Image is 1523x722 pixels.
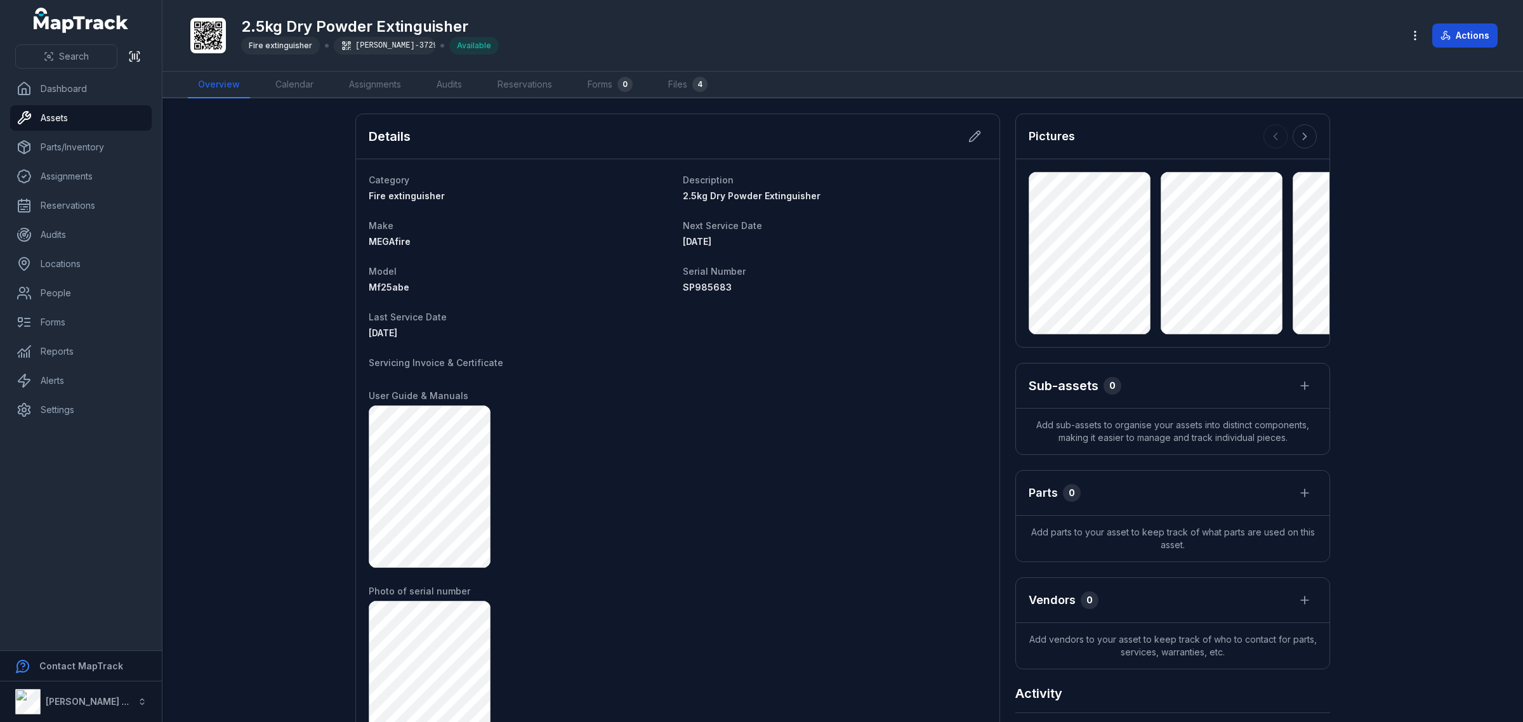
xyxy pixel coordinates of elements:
[339,72,411,98] a: Assignments
[369,390,468,401] span: User Guide & Manuals
[10,339,152,364] a: Reports
[1029,377,1098,395] h2: Sub-assets
[369,236,411,247] span: MEGAfire
[658,72,718,98] a: Files4
[59,50,89,63] span: Search
[683,236,711,247] time: 3/22/2026, 12:00:00 AM
[10,397,152,423] a: Settings
[369,220,393,231] span: Make
[1063,484,1081,502] div: 0
[369,174,409,185] span: Category
[369,190,445,201] span: Fire extinguisher
[692,77,708,92] div: 4
[1016,409,1329,454] span: Add sub-assets to organise your assets into distinct components, making it easier to manage and t...
[1016,516,1329,561] span: Add parts to your asset to keep track of what parts are used on this asset.
[10,193,152,218] a: Reservations
[449,37,499,55] div: Available
[15,44,117,69] button: Search
[10,105,152,131] a: Assets
[683,236,711,247] span: [DATE]
[683,190,821,201] span: 2.5kg Dry Powder Extinguisher
[369,282,409,292] span: Mf25abe
[617,77,633,92] div: 0
[1104,377,1121,395] div: 0
[249,41,312,50] span: Fire extinguisher
[683,174,734,185] span: Description
[487,72,562,98] a: Reservations
[39,660,123,671] strong: Contact MapTrack
[369,357,503,368] span: Servicing Invoice & Certificate
[369,128,411,145] h2: Details
[10,280,152,306] a: People
[10,76,152,102] a: Dashboard
[1029,484,1058,502] h3: Parts
[10,368,152,393] a: Alerts
[369,327,397,338] span: [DATE]
[683,220,762,231] span: Next Service Date
[10,135,152,160] a: Parts/Inventory
[10,222,152,247] a: Audits
[10,251,152,277] a: Locations
[683,266,746,277] span: Serial Number
[188,72,250,98] a: Overview
[426,72,472,98] a: Audits
[265,72,324,98] a: Calendar
[1432,23,1498,48] button: Actions
[1029,128,1075,145] h3: Pictures
[10,310,152,335] a: Forms
[369,266,397,277] span: Model
[34,8,129,33] a: MapTrack
[683,282,732,292] span: SP985683
[577,72,643,98] a: Forms0
[334,37,435,55] div: [PERSON_NAME]-3729
[1081,591,1098,609] div: 0
[369,327,397,338] time: 9/22/2025, 12:00:00 AM
[1015,685,1062,702] h2: Activity
[46,696,134,707] strong: [PERSON_NAME] Air
[1029,591,1076,609] h3: Vendors
[10,164,152,189] a: Assignments
[241,16,499,37] h1: 2.5kg Dry Powder Extinguisher
[369,312,447,322] span: Last Service Date
[1016,623,1329,669] span: Add vendors to your asset to keep track of who to contact for parts, services, warranties, etc.
[369,586,470,596] span: Photo of serial number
